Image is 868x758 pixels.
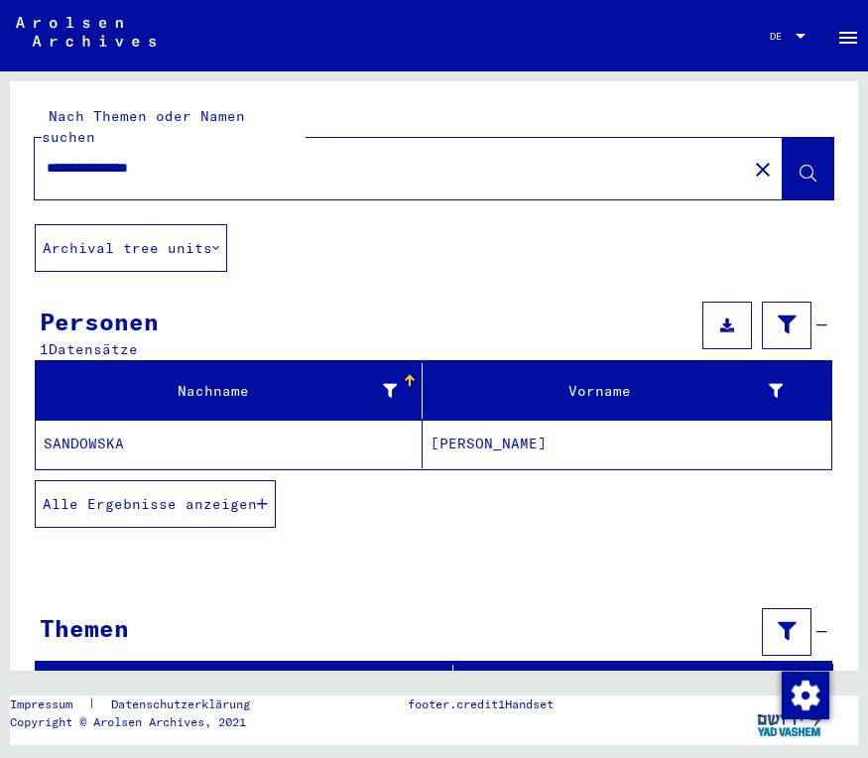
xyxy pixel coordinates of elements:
[35,480,276,528] button: Alle Ergebnisse anzeigen
[423,420,832,468] mat-cell: [PERSON_NAME]
[431,381,784,402] div: Vorname
[770,31,792,42] span: DE
[10,713,274,731] p: Copyright © Arolsen Archives, 2021
[36,420,423,468] mat-cell: SANDOWSKA
[16,17,156,47] img: Arolsen_neg.svg
[43,495,257,513] span: Alle Ergebnisse anzeigen
[10,695,88,713] a: Impressum
[743,149,783,189] button: Clear
[10,695,274,713] div: |
[95,695,274,713] a: Datenschutzerklärung
[782,672,829,719] img: Zustimmung ändern
[44,381,397,402] div: Nachname
[828,16,868,56] button: Toggle sidenav
[35,224,227,272] button: Archival tree units
[431,375,808,407] div: Vorname
[49,340,138,358] span: Datensätze
[408,695,554,713] p: footer.credit1Handset
[40,304,159,339] div: Personen
[753,695,827,745] img: yv_logo.png
[423,363,832,419] mat-header-cell: Vorname
[36,363,423,419] mat-header-cell: Nachname
[40,340,49,358] span: 1
[836,26,860,50] mat-icon: Side nav toggle icon
[42,107,245,146] mat-label: Nach Themen oder Namen suchen
[461,666,813,697] div: Titel
[751,158,775,182] mat-icon: close
[40,610,129,646] div: Themen
[44,666,457,697] div: Signature
[44,375,422,407] div: Nachname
